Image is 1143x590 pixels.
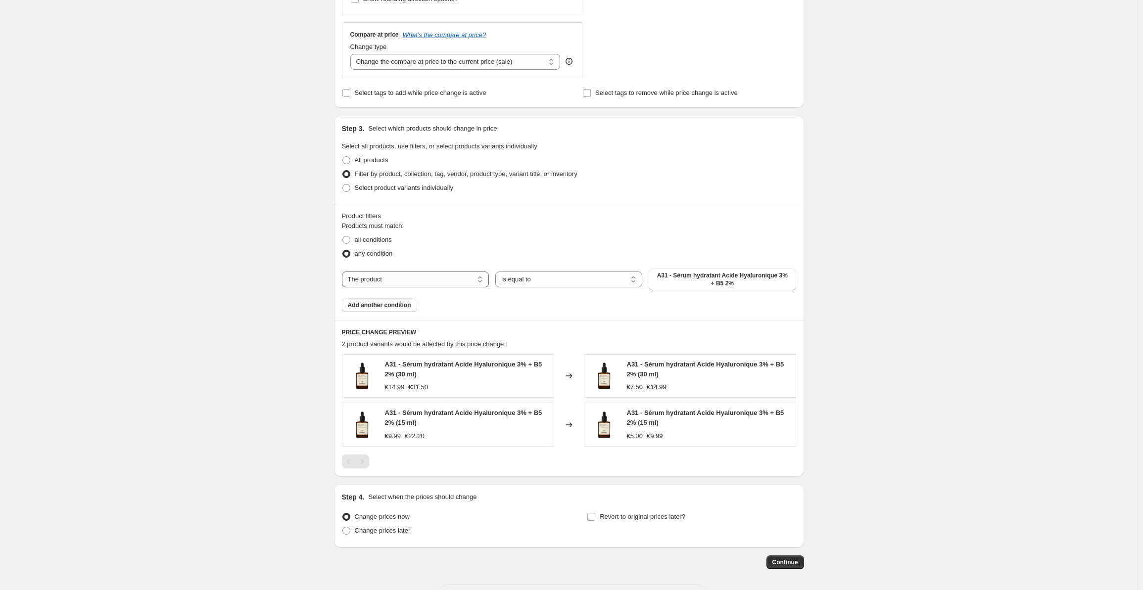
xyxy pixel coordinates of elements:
strike: €22.20 [405,431,425,441]
span: A31 - Sérum hydratant Acide Hyaluronique 3% + B5 2% (30 ml) [385,361,542,378]
img: a31_packshot1_web_1600x1600_bdd5383e-b52c-4f87-9f25-c9754ba0f247_80x.png [589,410,619,440]
nav: Pagination [342,454,369,468]
div: €7.50 [627,382,643,392]
strike: €9.99 [647,431,663,441]
h6: PRICE CHANGE PREVIEW [342,328,796,336]
button: Continue [766,555,804,569]
h2: Step 3. [342,124,365,134]
div: €14.99 [385,382,405,392]
p: Select when the prices should change [368,492,476,502]
button: A31 - Sérum hydratant Acide Hyaluronique 3% + B5 2% [649,269,796,290]
span: All products [355,156,388,164]
img: a31_packshot1_web_1600x1600_bdd5383e-b52c-4f87-9f25-c9754ba0f247_80x.png [347,361,377,391]
span: Select all products, use filters, or select products variants individually [342,142,537,150]
span: any condition [355,250,393,257]
span: Select tags to remove while price change is active [595,89,738,96]
span: Continue [772,558,798,566]
div: €9.99 [385,431,401,441]
span: Change prices later [355,527,411,534]
span: A31 - Sérum hydratant Acide Hyaluronique 3% + B5 2% (15 ml) [385,409,542,426]
span: A31 - Sérum hydratant Acide Hyaluronique 3% + B5 2% [655,272,790,287]
button: Add another condition [342,298,417,312]
strike: €14.99 [647,382,667,392]
span: A31 - Sérum hydratant Acide Hyaluronique 3% + B5 2% (30 ml) [627,361,784,378]
div: Product filters [342,211,796,221]
h2: Step 4. [342,492,365,502]
span: Revert to original prices later? [600,513,685,520]
p: Select which products should change in price [368,124,497,134]
img: a31_packshot1_web_1600x1600_bdd5383e-b52c-4f87-9f25-c9754ba0f247_80x.png [347,410,377,440]
h3: Compare at price [350,31,399,39]
img: a31_packshot1_web_1600x1600_bdd5383e-b52c-4f87-9f25-c9754ba0f247_80x.png [589,361,619,391]
span: Select product variants individually [355,184,453,191]
span: Filter by product, collection, tag, vendor, product type, variant title, or inventory [355,170,577,178]
span: Change type [350,43,387,50]
span: all conditions [355,236,392,243]
span: Select tags to add while price change is active [355,89,486,96]
button: What's the compare at price? [403,31,486,39]
div: €5.00 [627,431,643,441]
span: Products must match: [342,222,404,229]
span: 2 product variants would be affected by this price change: [342,340,506,348]
span: Add another condition [348,301,411,309]
strike: €31.50 [408,382,428,392]
div: help [564,56,574,66]
span: Change prices now [355,513,410,520]
span: A31 - Sérum hydratant Acide Hyaluronique 3% + B5 2% (15 ml) [627,409,784,426]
